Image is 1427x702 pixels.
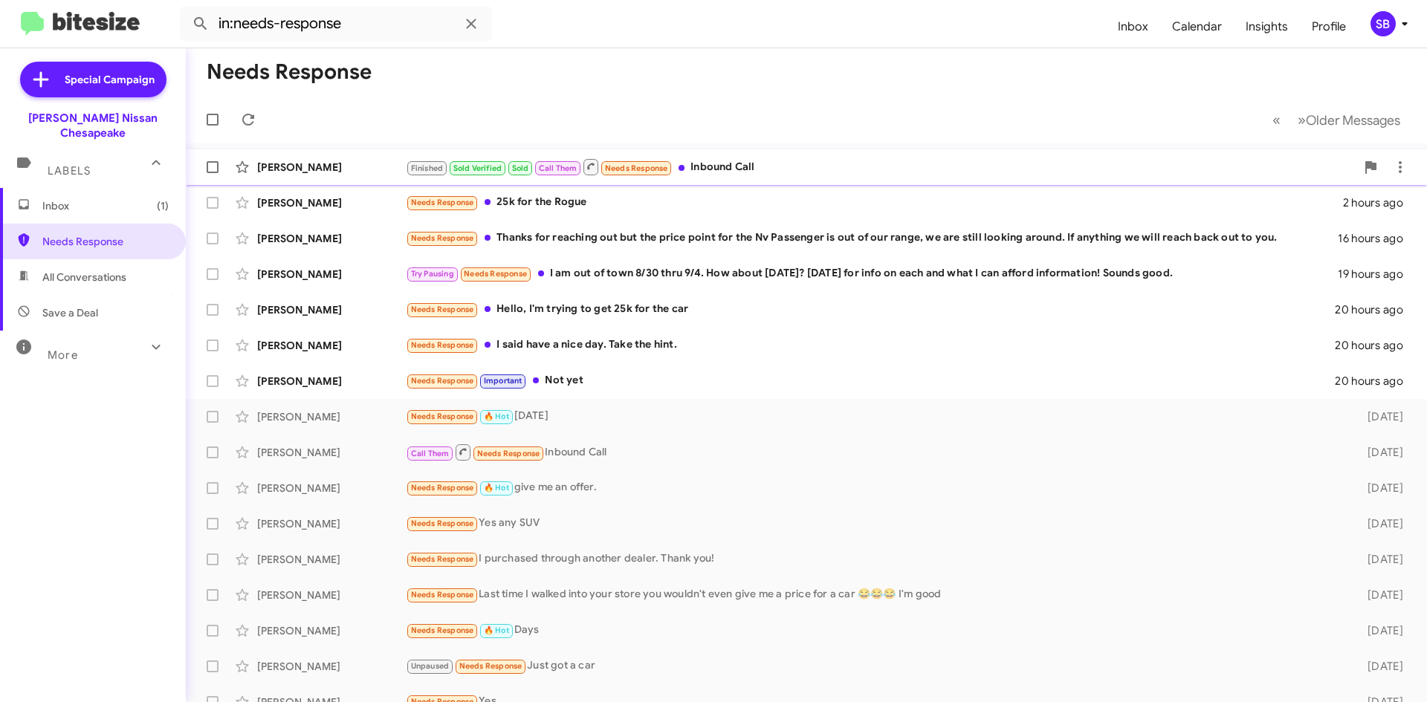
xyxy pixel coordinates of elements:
[257,302,406,317] div: [PERSON_NAME]
[406,550,1344,568] div: I purchased through another dealer. Thank you!
[1344,445,1415,460] div: [DATE]
[1344,623,1415,638] div: [DATE]
[411,198,474,207] span: Needs Response
[411,590,474,599] span: Needs Response
[512,163,529,173] span: Sold
[257,552,406,567] div: [PERSON_NAME]
[48,348,78,362] span: More
[406,194,1343,211] div: 25k for the Rogue
[42,198,169,213] span: Inbox
[539,163,577,173] span: Call Them
[257,481,406,495] div: [PERSON_NAME]
[1344,481,1415,495] div: [DATE]
[411,661,450,671] span: Unpaused
[406,443,1344,461] div: Inbound Call
[484,376,522,386] span: Important
[1272,111,1281,129] span: «
[464,269,527,279] span: Needs Response
[20,62,166,97] a: Special Campaign
[406,230,1338,247] div: Thanks for reaching out but the price point for the Nv Passenger is out of our range, we are stil...
[411,554,474,564] span: Needs Response
[257,623,406,638] div: [PERSON_NAME]
[411,305,474,314] span: Needs Response
[1338,231,1415,246] div: 16 hours ago
[1234,5,1300,48] a: Insights
[257,374,406,389] div: [PERSON_NAME]
[484,412,509,421] span: 🔥 Hot
[1160,5,1234,48] a: Calendar
[257,231,406,246] div: [PERSON_NAME]
[257,659,406,674] div: [PERSON_NAME]
[411,233,474,243] span: Needs Response
[1344,588,1415,602] div: [DATE]
[207,60,372,84] h1: Needs Response
[484,625,509,635] span: 🔥 Hot
[1335,302,1415,317] div: 20 hours ago
[411,483,474,493] span: Needs Response
[406,337,1335,354] div: I said have a nice day. Take the hint.
[1298,111,1306,129] span: »
[406,301,1335,318] div: Hello, I'm trying to get 25k for the car
[257,516,406,531] div: [PERSON_NAME]
[157,198,169,213] span: (1)
[1289,105,1409,135] button: Next
[48,164,91,178] span: Labels
[406,265,1338,282] div: I am out of town 8/30 thru 9/4. How about [DATE]? [DATE] for info on each and what I can afford i...
[406,622,1344,639] div: Days
[406,586,1344,603] div: Last time I walked into your store you wouldn't even give me a price for a car 😂😂😂 I'm good
[1264,105,1409,135] nav: Page navigation example
[406,515,1344,532] div: Yes any SUV
[1335,338,1415,353] div: 20 hours ago
[1358,11,1411,36] button: SB
[42,234,169,249] span: Needs Response
[477,449,540,458] span: Needs Response
[411,340,474,350] span: Needs Response
[257,409,406,424] div: [PERSON_NAME]
[257,338,406,353] div: [PERSON_NAME]
[406,157,1356,176] div: Inbound Call
[1106,5,1160,48] a: Inbox
[411,519,474,528] span: Needs Response
[411,269,454,279] span: Try Pausing
[257,588,406,602] div: [PERSON_NAME]
[257,267,406,282] div: [PERSON_NAME]
[484,483,509,493] span: 🔥 Hot
[605,163,668,173] span: Needs Response
[411,412,474,421] span: Needs Response
[1306,112,1400,129] span: Older Messages
[1338,267,1415,282] div: 19 hours ago
[1300,5,1358,48] a: Profile
[257,160,406,175] div: [PERSON_NAME]
[406,372,1335,389] div: Not yet
[411,625,474,635] span: Needs Response
[411,376,474,386] span: Needs Response
[1371,11,1396,36] div: SB
[1335,374,1415,389] div: 20 hours ago
[406,479,1344,496] div: give me an offer.
[411,449,450,458] span: Call Them
[1344,516,1415,531] div: [DATE]
[1263,105,1290,135] button: Previous
[257,445,406,460] div: [PERSON_NAME]
[453,163,502,173] span: Sold Verified
[406,657,1344,675] div: Just got a car
[1343,195,1415,210] div: 2 hours ago
[42,270,126,285] span: All Conversations
[1344,409,1415,424] div: [DATE]
[65,72,155,87] span: Special Campaign
[257,195,406,210] div: [PERSON_NAME]
[42,305,98,320] span: Save a Deal
[459,661,522,671] span: Needs Response
[1344,659,1415,674] div: [DATE]
[411,163,444,173] span: Finished
[1344,552,1415,567] div: [DATE]
[180,6,492,42] input: Search
[406,408,1344,425] div: [DATE]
